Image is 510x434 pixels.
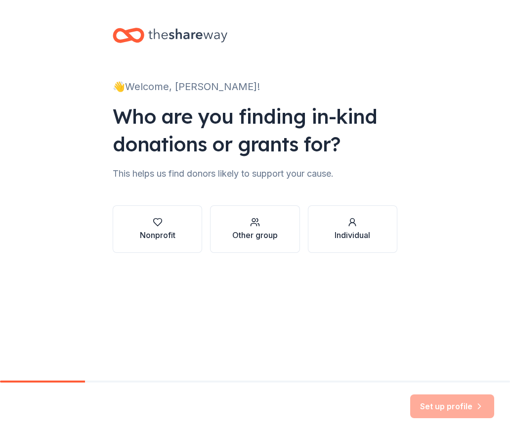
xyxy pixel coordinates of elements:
div: Who are you finding in-kind donations or grants for? [113,102,397,158]
div: Other group [232,229,278,241]
div: Individual [335,229,370,241]
div: 👋 Welcome, [PERSON_NAME]! [113,79,397,95]
div: This helps us find donors likely to support your cause. [113,166,397,182]
button: Other group [210,205,299,253]
div: Nonprofit [140,229,175,241]
button: Individual [308,205,397,253]
button: Nonprofit [113,205,202,253]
